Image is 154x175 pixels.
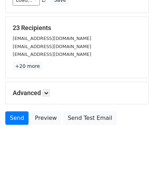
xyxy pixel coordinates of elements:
a: Send [5,111,29,125]
small: [EMAIL_ADDRESS][DOMAIN_NAME] [13,52,91,57]
a: Send Test Email [63,111,117,125]
a: Preview [30,111,61,125]
a: +20 more [13,62,42,71]
small: [EMAIL_ADDRESS][DOMAIN_NAME] [13,44,91,49]
h5: 23 Recipients [13,24,141,32]
small: [EMAIL_ADDRESS][DOMAIN_NAME] [13,36,91,41]
div: 聊天小工具 [119,141,154,175]
iframe: Chat Widget [119,141,154,175]
h5: Advanced [13,89,141,97]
